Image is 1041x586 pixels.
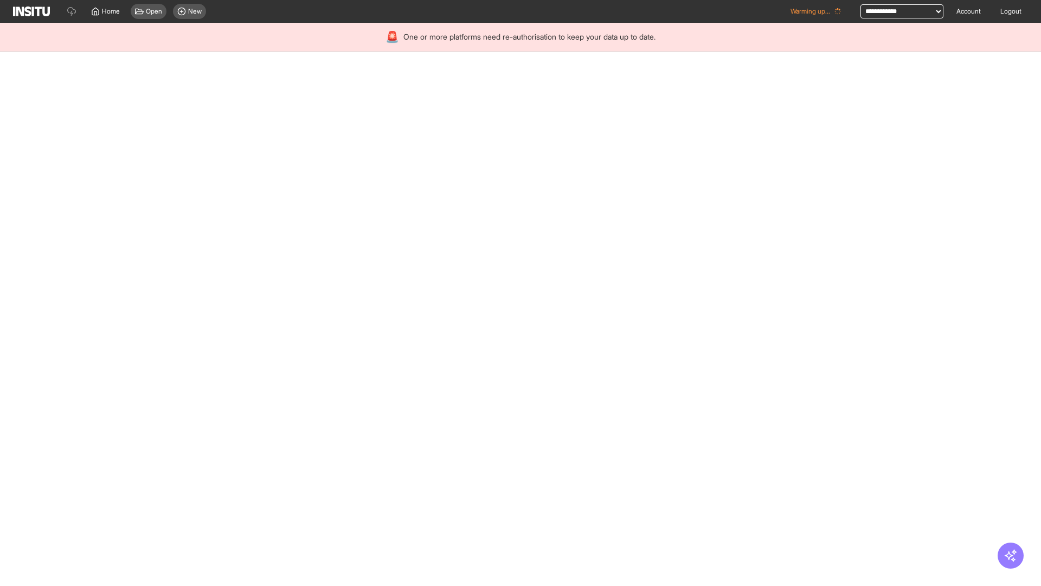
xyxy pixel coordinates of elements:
[146,7,162,16] span: Open
[385,29,399,44] div: 🚨
[403,31,656,42] span: One or more platforms need re-authorisation to keep your data up to date.
[188,7,202,16] span: New
[102,7,120,16] span: Home
[13,7,50,16] img: Logo
[791,7,830,16] span: Warming up...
